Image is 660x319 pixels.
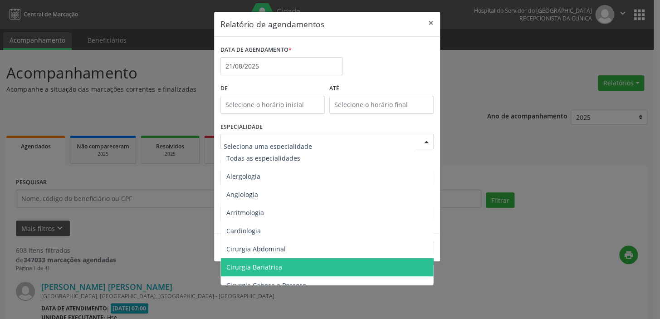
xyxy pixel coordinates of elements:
[224,137,415,155] input: Seleciona uma especialidade
[220,18,324,30] h5: Relatório de agendamentos
[226,263,282,271] span: Cirurgia Bariatrica
[220,82,325,96] label: De
[226,281,306,290] span: Cirurgia Cabeça e Pescoço
[220,120,263,134] label: ESPECIALIDADE
[226,208,264,217] span: Arritmologia
[220,96,325,114] input: Selecione o horário inicial
[329,96,434,114] input: Selecione o horário final
[226,190,258,199] span: Angiologia
[226,226,261,235] span: Cardiologia
[220,57,343,75] input: Selecione uma data ou intervalo
[226,172,260,181] span: Alergologia
[329,82,434,96] label: ATÉ
[226,154,300,162] span: Todas as especialidades
[220,43,292,57] label: DATA DE AGENDAMENTO
[226,245,286,253] span: Cirurgia Abdominal
[422,12,440,34] button: Close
